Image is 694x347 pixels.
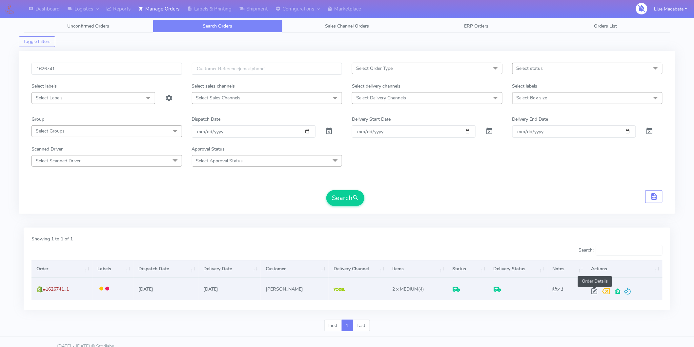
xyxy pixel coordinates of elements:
[192,63,342,75] input: Customer Reference(email,phone)
[133,260,198,278] th: Dispatch Date: activate to sort column ascending
[31,235,73,242] label: Showing 1 to 1 of 1
[464,23,488,29] span: ERP Orders
[36,128,65,134] span: Select Groups
[198,260,261,278] th: Delivery Date: activate to sort column ascending
[198,278,261,300] td: [DATE]
[596,245,663,255] input: Search:
[196,95,241,101] span: Select Sales Channels
[352,116,391,123] label: Delivery Start Date
[352,83,400,90] label: Select delivery channels
[31,260,92,278] th: Order: activate to sort column ascending
[329,260,388,278] th: Delivery Channel: activate to sort column ascending
[67,23,109,29] span: Unconfirmed Orders
[547,260,586,278] th: Notes: activate to sort column ascending
[24,20,670,32] ul: Tabs
[488,260,547,278] th: Delivery Status: activate to sort column ascending
[594,23,617,29] span: Orders List
[261,260,329,278] th: Customer: activate to sort column ascending
[326,190,364,206] button: Search
[192,116,221,123] label: Dispatch Date
[342,320,353,332] a: 1
[586,260,663,278] th: Actions: activate to sort column ascending
[447,260,488,278] th: Status: activate to sort column ascending
[19,36,55,47] button: Toggle Filters
[356,95,406,101] span: Select Delivery Channels
[552,286,563,292] i: x 1
[649,2,692,16] button: Llue Macabata
[192,146,225,153] label: Approval Status
[579,245,663,255] label: Search:
[133,278,198,300] td: [DATE]
[196,158,243,164] span: Select Approval Status
[192,83,235,90] label: Select sales channels
[31,63,182,75] input: Order Id
[31,83,57,90] label: Select labels
[387,260,447,278] th: Items: activate to sort column ascending
[393,286,424,292] span: (4)
[517,95,547,101] span: Select Box size
[512,83,538,90] label: Select labels
[512,116,548,123] label: Delivery End Date
[36,158,81,164] span: Select Scanned Driver
[31,146,63,153] label: Scanned Driver
[393,286,418,292] span: 2 x MEDIUM
[261,278,329,300] td: [PERSON_NAME]
[517,65,543,71] span: Select status
[356,65,393,71] span: Select Order Type
[92,260,133,278] th: Labels: activate to sort column ascending
[36,95,63,101] span: Select Labels
[31,116,44,123] label: Group
[36,286,43,293] img: shopify.png
[43,286,69,292] span: #1626741_1
[334,288,345,291] img: Yodel
[203,23,233,29] span: Search Orders
[325,23,369,29] span: Sales Channel Orders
